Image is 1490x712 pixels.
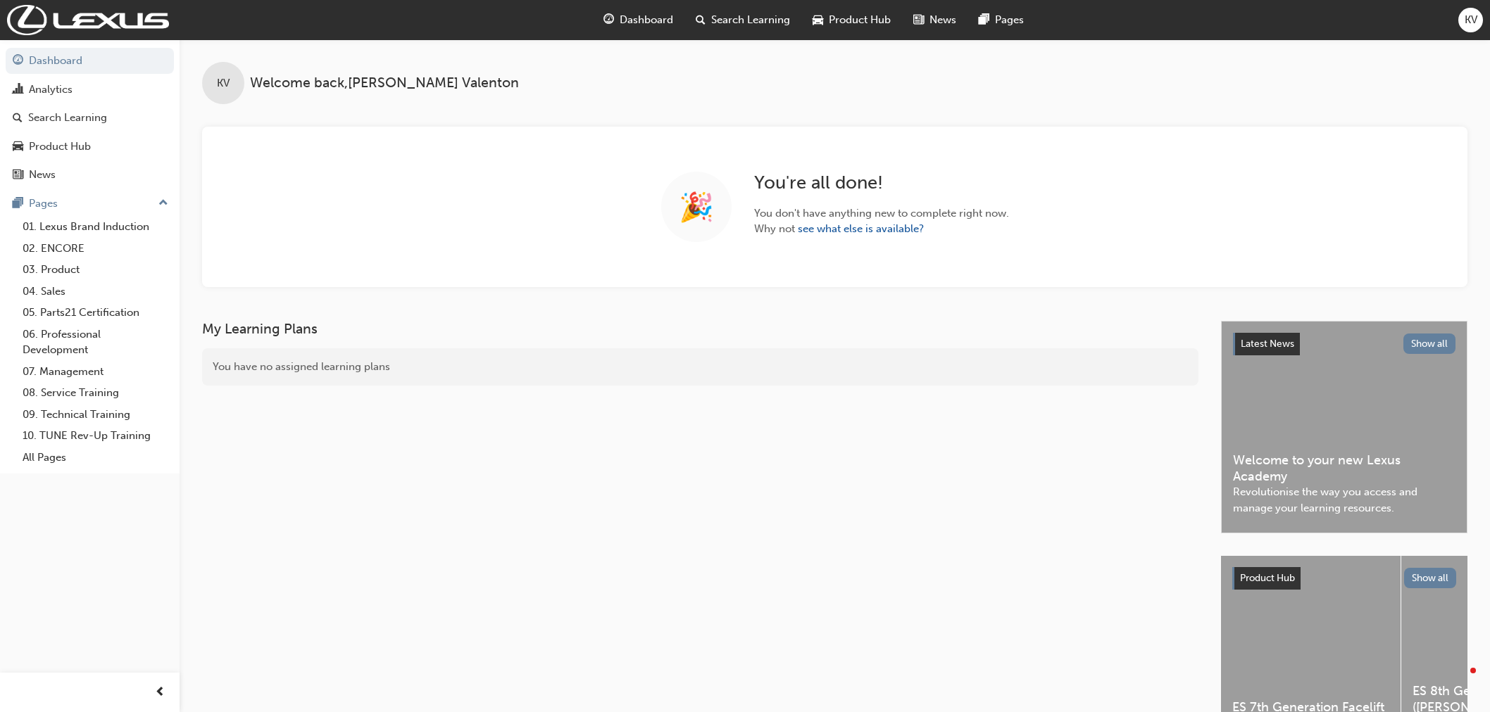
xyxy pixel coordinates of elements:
[13,141,23,153] span: car-icon
[6,77,174,103] a: Analytics
[7,5,169,35] img: Trak
[6,105,174,131] a: Search Learning
[17,404,174,426] a: 09. Technical Training
[13,112,23,125] span: search-icon
[17,382,174,404] a: 08. Service Training
[17,447,174,469] a: All Pages
[968,6,1035,34] a: pages-iconPages
[1233,484,1455,516] span: Revolutionise the way you access and manage your learning resources.
[6,191,174,217] button: Pages
[17,302,174,324] a: 05. Parts21 Certification
[29,167,56,183] div: News
[696,11,706,29] span: search-icon
[28,110,107,126] div: Search Learning
[6,48,174,74] a: Dashboard
[17,259,174,281] a: 03. Product
[1233,333,1455,355] a: Latest NewsShow all
[1221,321,1467,533] a: Latest NewsShow allWelcome to your new Lexus AcademyRevolutionise the way you access and manage y...
[155,684,165,701] span: prev-icon
[6,45,174,191] button: DashboardAnalyticsSearch LearningProduct HubNews
[13,169,23,182] span: news-icon
[29,196,58,212] div: Pages
[17,281,174,303] a: 04. Sales
[202,348,1198,386] div: You have no assigned learning plans
[1403,333,1456,354] button: Show all
[929,12,956,28] span: News
[202,321,1198,337] h3: My Learning Plans
[13,84,23,96] span: chart-icon
[1241,338,1294,350] span: Latest News
[17,361,174,383] a: 07. Management
[1232,567,1456,590] a: Product HubShow all
[6,162,174,188] a: News
[679,199,714,215] span: 🎉
[1404,568,1457,588] button: Show all
[13,198,23,210] span: pages-icon
[754,205,1009,222] span: You don't have anything new to complete right now.
[158,194,168,212] span: up-icon
[29,82,73,98] div: Analytics
[1465,12,1477,28] span: KV
[995,12,1024,28] span: Pages
[684,6,801,34] a: search-iconSearch Learning
[754,172,1009,194] h2: You're all done!
[801,6,902,34] a: car-iconProduct Hub
[13,55,23,68] span: guage-icon
[798,222,924,235] a: see what else is available?
[592,6,684,34] a: guage-iconDashboard
[979,11,989,29] span: pages-icon
[902,6,968,34] a: news-iconNews
[829,12,891,28] span: Product Hub
[1442,664,1476,698] iframe: Intercom live chat
[1240,572,1295,584] span: Product Hub
[17,324,174,361] a: 06. Professional Development
[1233,452,1455,484] span: Welcome to your new Lexus Academy
[711,12,790,28] span: Search Learning
[913,11,924,29] span: news-icon
[603,11,614,29] span: guage-icon
[754,221,1009,237] span: Why not
[6,134,174,160] a: Product Hub
[250,75,519,91] span: Welcome back , [PERSON_NAME] Valenton
[217,75,230,91] span: KV
[813,11,823,29] span: car-icon
[17,216,174,238] a: 01. Lexus Brand Induction
[620,12,673,28] span: Dashboard
[17,238,174,260] a: 02. ENCORE
[17,425,174,447] a: 10. TUNE Rev-Up Training
[29,139,91,155] div: Product Hub
[1458,8,1483,32] button: KV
